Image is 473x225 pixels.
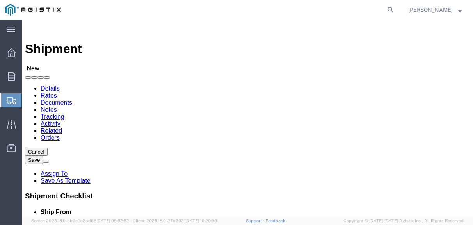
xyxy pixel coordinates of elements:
[246,218,265,223] a: Support
[408,5,462,14] button: [PERSON_NAME]
[185,218,217,223] span: [DATE] 10:20:09
[5,4,61,16] img: logo
[265,218,285,223] a: Feedback
[408,5,453,14] span: Liltarrell Williams
[133,218,217,223] span: Client: 2025.18.0-27d3021
[343,218,464,224] span: Copyright © [DATE]-[DATE] Agistix Inc., All Rights Reserved
[96,218,129,223] span: [DATE] 09:52:52
[31,218,129,223] span: Server: 2025.18.0-bb0e0c2bd68
[22,20,473,217] iframe: FS Legacy Container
